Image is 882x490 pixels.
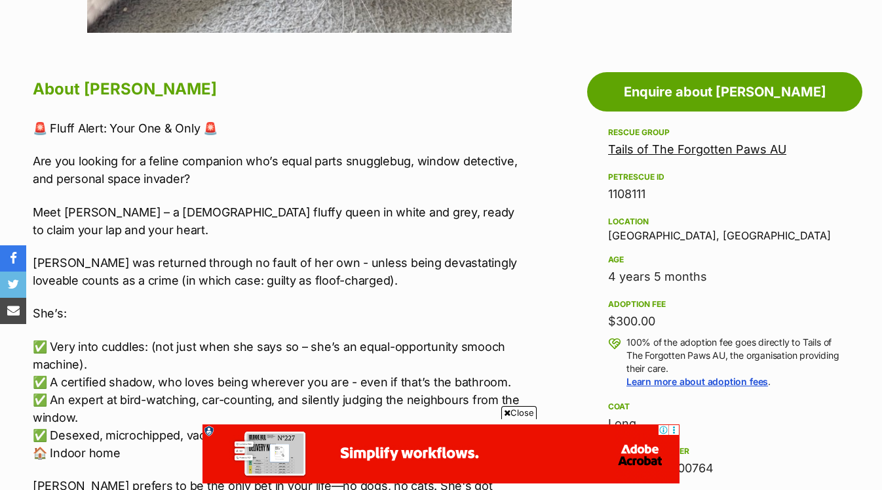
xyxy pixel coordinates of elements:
div: Adoption fee [608,299,841,310]
p: Are you looking for a feline companion who’s equal parts snugglebug, window detective, and person... [33,152,526,188]
div: Location [608,216,841,227]
p: [PERSON_NAME] was returned through no fault of her own - unless being devastatingly loveable coun... [33,254,526,289]
div: 4 years 5 months [608,268,841,286]
p: 🚨 Fluff Alert: Your One & Only 🚨 [33,119,526,137]
a: Learn more about adoption fees [626,376,768,387]
div: [GEOGRAPHIC_DATA], [GEOGRAPHIC_DATA] [608,214,841,241]
div: $300.00 [608,312,841,331]
p: She’s: [33,304,526,322]
div: Long [608,415,841,433]
span: Close [501,406,537,419]
a: Enquire about [PERSON_NAME] [587,72,862,112]
p: Meet [PERSON_NAME] – a [DEMOGRAPHIC_DATA] fluffy queen in white and grey, ready to claim your lap... [33,203,526,239]
div: Age [608,255,841,265]
div: 956000013300764 [608,459,841,478]
p: ✅ Very into cuddles: (not just when she says so – she’s an equal-opportunity smooch machine). ✅ A... [33,338,526,462]
iframe: Advertisement [202,424,680,483]
div: Coat [608,401,841,412]
p: 100% of the adoption fee goes directly to Tails of The Forgotten Paws AU, the organisation provid... [626,336,841,388]
div: PetRescue ID [608,172,841,182]
div: Rescue group [608,127,841,138]
div: 1108111 [608,185,841,203]
div: Microchip number [608,446,841,457]
a: Tails of The Forgotten Paws AU [608,142,786,156]
h2: About [PERSON_NAME] [33,75,526,104]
